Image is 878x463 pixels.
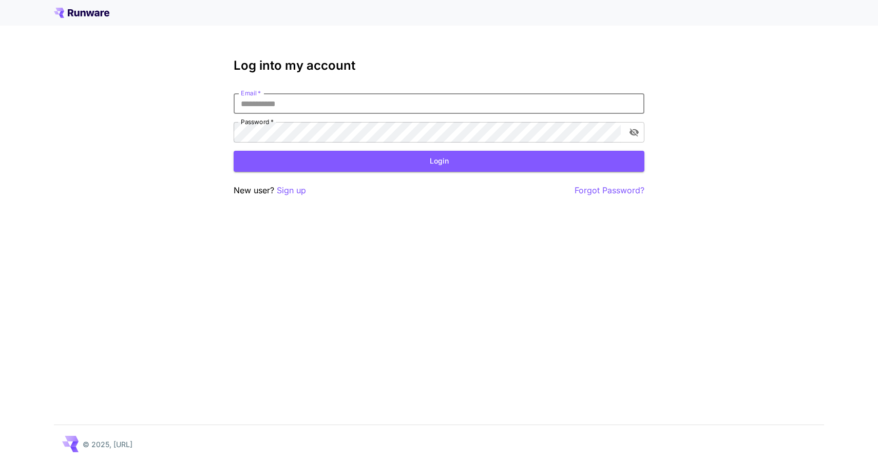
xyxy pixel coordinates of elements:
button: Forgot Password? [575,184,644,197]
h3: Log into my account [234,58,644,73]
button: Login [234,151,644,172]
button: Sign up [277,184,306,197]
label: Password [241,117,274,126]
button: toggle password visibility [625,123,643,142]
p: New user? [234,184,306,197]
p: © 2025, [URL] [83,439,132,450]
label: Email [241,89,261,97]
